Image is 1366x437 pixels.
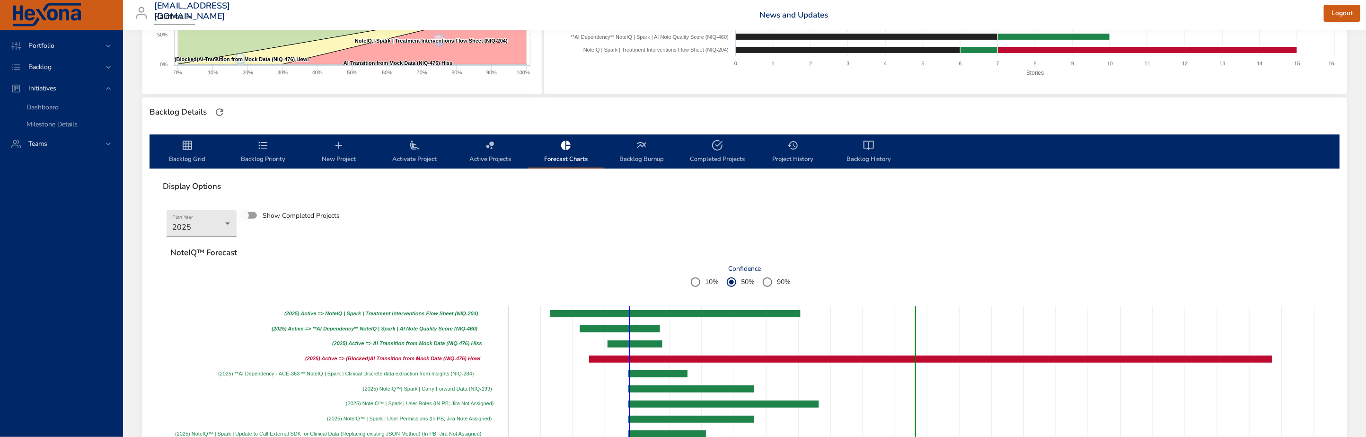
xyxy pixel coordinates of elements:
[243,70,253,75] text: 20%
[167,210,237,237] div: 2025
[759,9,828,20] a: News and Updates
[382,140,447,165] span: Activate Project
[284,311,478,316] i: (2025) Active => NoteIQ | Spark | Treatment Interventions Flow Sheet (NIQ-204)
[1027,70,1044,76] text: Stories
[761,140,825,165] span: Project History
[363,386,492,392] span: (2025) NoteIQ™| Spark | Carry Forward Data (NIQ-199)
[305,356,480,361] i: (2025) Active => (Blocked)AI Transition from Mock Data (NIQ-476) Howl
[212,105,227,119] button: Refresh Page
[208,70,218,75] text: 10%
[21,139,55,148] span: Teams
[741,277,755,287] span: 50%
[21,41,62,50] span: Portfolio
[26,120,78,129] span: Milestone Details
[327,416,492,421] span: (2025) NoteIQ™ | Spark | User Permissions (In PB; Jira Note Assigned)
[355,38,508,44] text: NoteIQ | Spark | Treatment Interventions Flow Sheet (NIQ-204)
[1034,61,1037,66] text: 8
[922,61,925,66] text: 5
[147,105,210,120] div: Backlog Details
[163,182,1326,191] span: Display Options
[583,47,729,53] text: NoteIQ | Spark | Treatment Interventions Flow Sheet (NIQ-204)
[691,266,799,272] label: Confidence
[175,56,309,62] text: (Blocked)AI Transition from Mock Data (NIQ-476) Howl
[534,140,598,165] span: Forecast Charts
[1107,61,1113,66] text: 10
[837,140,901,165] span: Backlog History
[160,62,167,67] text: 0%
[777,277,791,287] span: 90%
[307,140,371,165] span: New Project
[1182,61,1188,66] text: 12
[1257,61,1263,66] text: 14
[1324,5,1360,22] button: Logout
[451,70,462,75] text: 80%
[959,61,962,66] text: 6
[218,371,474,376] span: (2025) **AI Dependency - ACE-363 ** NoteIQ | Spark | Clinical Discrete data extraction from Insig...
[458,140,522,165] span: Active Projects
[21,62,59,71] span: Backlog
[571,34,729,40] text: **AI Dependency** NoteIQ | Spark | AI Note Quality Score (NIQ-460)
[847,61,850,66] text: 3
[1295,61,1300,66] text: 15
[347,70,357,75] text: 50%
[705,277,719,287] span: 10%
[734,61,737,66] text: 0
[155,140,220,165] span: Backlog Grid
[231,140,295,165] span: Backlog Priority
[154,9,195,25] div: Raintree
[1329,61,1334,66] text: 16
[382,70,392,75] text: 60%
[1220,61,1225,66] text: 13
[157,32,167,37] text: 50%
[312,70,323,75] text: 40%
[154,1,230,21] h3: [EMAIL_ADDRESS][DOMAIN_NAME]
[685,140,749,165] span: Completed Projects
[691,272,799,292] div: ConfidenceGroup
[810,61,812,66] text: 2
[772,61,775,66] text: 1
[277,70,288,75] text: 30%
[517,70,530,75] text: 100%
[263,211,340,221] span: Show Completed Projects
[1145,61,1151,66] text: 11
[175,431,482,437] span: (2025) NoteIQ™ | Spark | Update to Call External SDK for Clinical Data (Replacing existing JSON M...
[150,134,1340,169] div: backlog-tab
[344,60,452,66] text: AI Transition from Mock Data (NIQ-476) Hiss
[1071,61,1074,66] text: 9
[21,84,64,93] span: Initiatives
[486,70,497,75] text: 90%
[272,326,477,331] i: (2025) Active => **AI Dependency** NoteIQ | Spark | AI Note Quality Score (NIQ-460)
[26,103,59,112] span: Dashboard
[332,340,482,346] i: (2025) Active => AI Transition from Mock Data (NIQ-476) Hiss
[11,3,82,27] img: Hexona
[609,140,674,165] span: Backlog Burnup
[884,61,887,66] text: 4
[170,248,1319,258] span: NoteIQ™ Forecast
[174,70,182,75] text: 0%
[1331,8,1353,19] span: Logout
[346,401,494,406] span: (2025) NoteIQ™ | Spark | User Roles (IN PB; Jira Not Assigned)
[417,70,427,75] text: 70%
[996,61,999,66] text: 7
